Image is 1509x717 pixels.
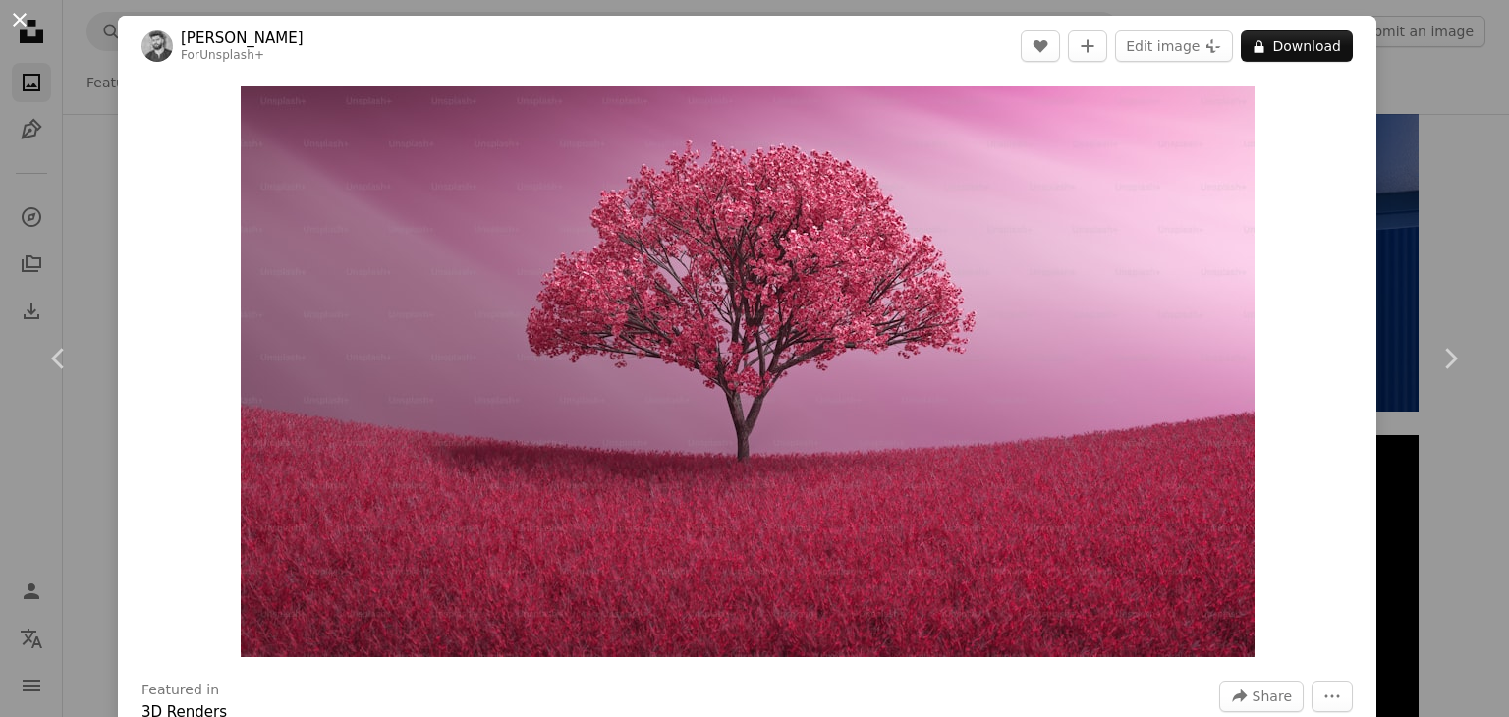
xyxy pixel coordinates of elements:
[141,681,219,700] h3: Featured in
[181,28,304,48] a: [PERSON_NAME]
[1021,30,1060,62] button: Like
[1253,682,1292,711] span: Share
[1391,264,1509,453] a: Next
[141,30,173,62] img: Go to Mohamed Nohassi's profile
[1312,681,1353,712] button: More Actions
[1219,681,1304,712] button: Share this image
[241,86,1255,657] img: A solitary tree with pink blossoms in a field
[199,48,264,62] a: Unsplash+
[1241,30,1353,62] button: Download
[1115,30,1233,62] button: Edit image
[1068,30,1107,62] button: Add to Collection
[181,48,304,64] div: For
[241,86,1255,657] button: Zoom in on this image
